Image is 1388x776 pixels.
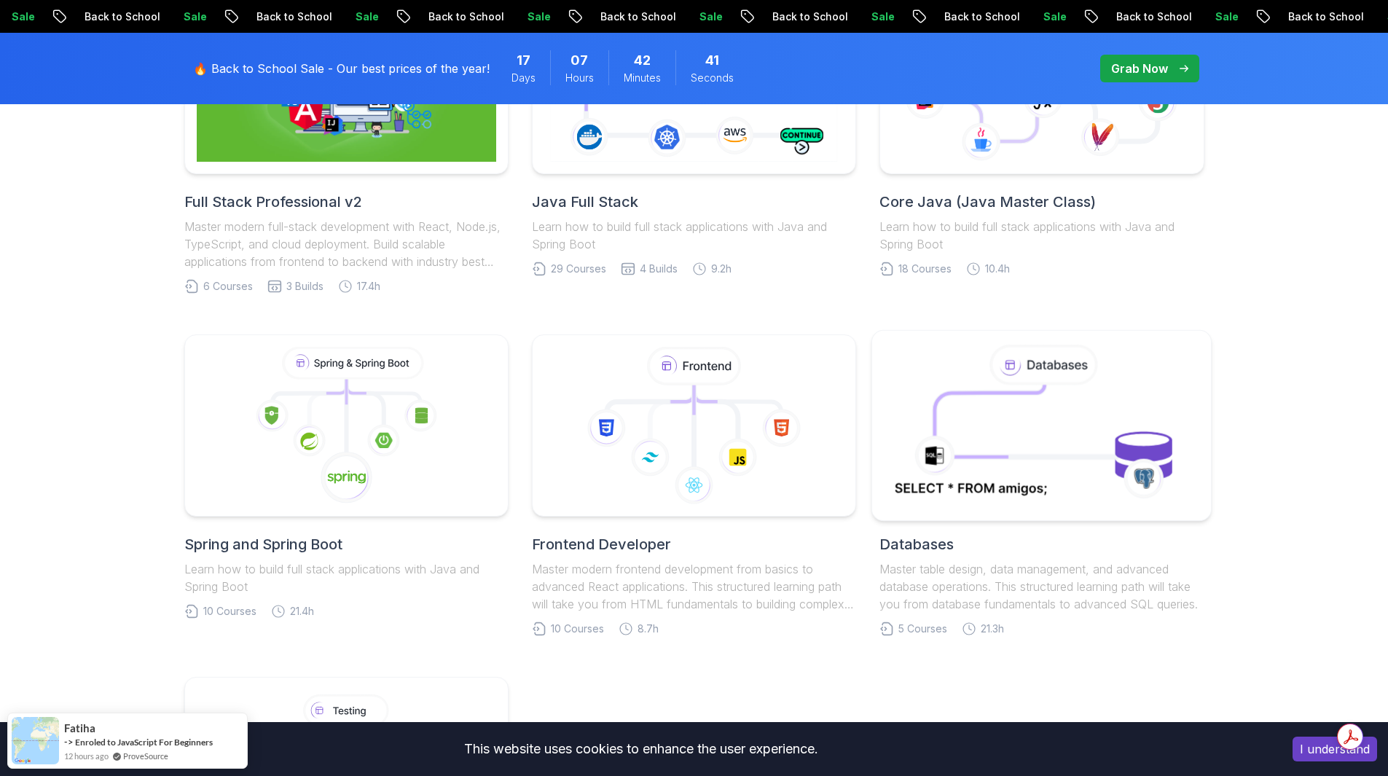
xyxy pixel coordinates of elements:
h2: Spring and Spring Boot [184,534,509,554]
p: Sale [287,9,334,24]
span: 10.4h [985,262,1010,276]
a: Enroled to JavaScript For Beginners [75,737,213,748]
p: 🔥 Back to School Sale - Our best prices of the year! [193,60,490,77]
h2: Frontend Developer [532,534,856,554]
span: Hours [565,71,594,85]
p: Master table design, data management, and advanced database operations. This structured learning ... [879,560,1204,613]
span: 17 Days [517,50,530,71]
span: 12 hours ago [64,750,109,762]
a: ProveSource [123,750,168,762]
span: 6 Courses [203,279,253,294]
p: Sale [1319,9,1365,24]
p: Sale [803,9,850,24]
span: -> [64,736,74,748]
img: provesource social proof notification image [12,717,59,764]
span: 9.2h [711,262,732,276]
span: 17.4h [357,279,380,294]
span: 8.7h [638,622,659,636]
p: Sale [115,9,162,24]
span: Seconds [691,71,734,85]
span: Fatiha [64,722,95,734]
p: Master modern frontend development from basics to advanced React applications. This structured le... [532,560,856,613]
span: 10 Courses [551,622,604,636]
p: Back to School [360,9,459,24]
button: Accept cookies [1293,737,1377,761]
h2: Core Java (Java Master Class) [879,192,1204,212]
span: 3 Builds [286,279,324,294]
p: Back to School [16,9,115,24]
p: Sale [631,9,678,24]
p: Grab Now [1111,60,1168,77]
a: Frontend DeveloperMaster modern frontend development from basics to advanced React applications. ... [532,334,856,636]
span: Days [511,71,536,85]
h2: Databases [879,534,1204,554]
h2: Java Full Stack [532,192,856,212]
span: 42 Minutes [634,50,651,71]
span: 5 Courses [898,622,947,636]
p: Sale [1147,9,1193,24]
span: 41 Seconds [705,50,719,71]
p: Back to School [704,9,803,24]
h2: Full Stack Professional v2 [184,192,509,212]
span: Minutes [624,71,661,85]
p: Learn how to build full stack applications with Java and Spring Boot [184,560,509,595]
a: Spring and Spring BootLearn how to build full stack applications with Java and Spring Boot10 Cour... [184,334,509,619]
p: Back to School [532,9,631,24]
span: 29 Courses [551,262,606,276]
p: Sale [459,9,506,24]
p: Learn how to build full stack applications with Java and Spring Boot [879,218,1204,253]
p: Sale [975,9,1022,24]
p: Back to School [188,9,287,24]
p: Back to School [1048,9,1147,24]
span: 18 Courses [898,262,952,276]
p: Back to School [876,9,975,24]
p: Master modern full-stack development with React, Node.js, TypeScript, and cloud deployment. Build... [184,218,509,270]
div: This website uses cookies to enhance the user experience. [11,733,1271,765]
p: Learn how to build full stack applications with Java and Spring Boot [532,218,856,253]
span: 21.3h [981,622,1004,636]
span: 21.4h [290,604,314,619]
span: 4 Builds [640,262,678,276]
p: Back to School [1220,9,1319,24]
span: 7 Hours [571,50,588,71]
span: 10 Courses [203,604,256,619]
a: DatabasesMaster table design, data management, and advanced database operations. This structured ... [879,334,1204,636]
